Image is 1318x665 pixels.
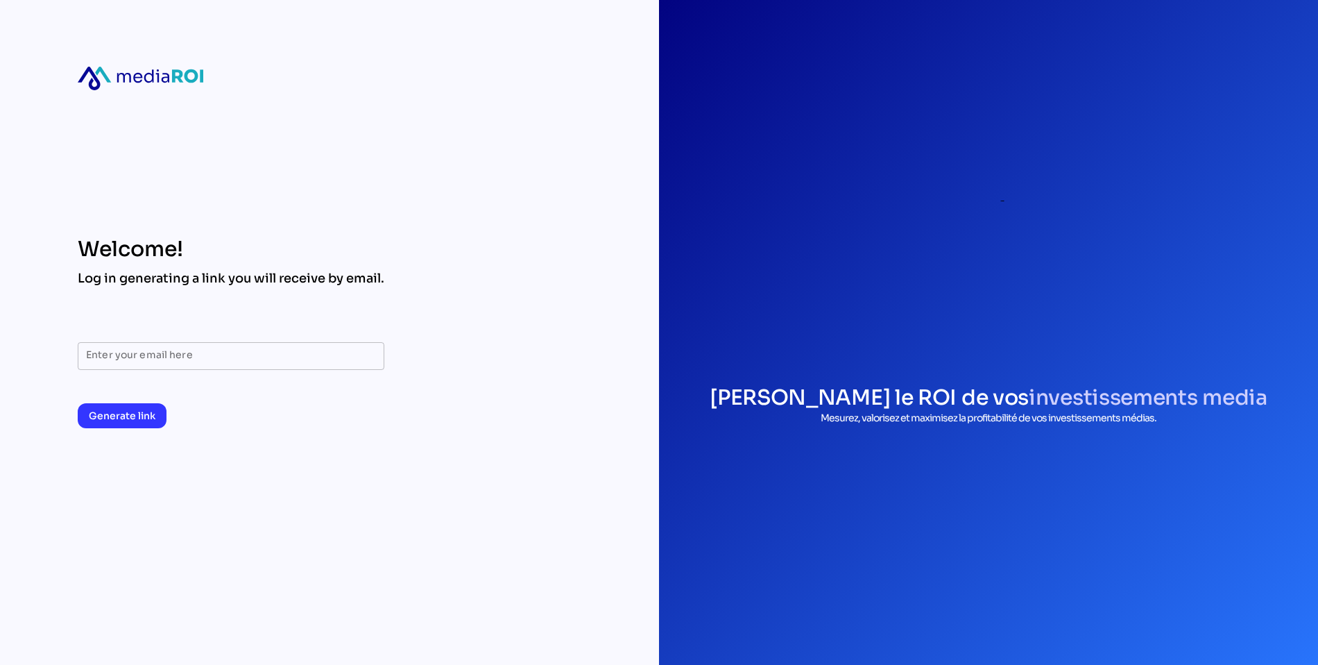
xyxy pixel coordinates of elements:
div: login [832,44,1145,357]
span: investissements media [1029,385,1267,411]
p: Mesurez, valorisez et maximisez la profitabilité de vos investissements médias. [710,411,1267,426]
input: Enter your email here [86,342,376,370]
div: Welcome! [78,237,384,262]
button: Generate link [78,403,166,428]
div: mediaroi [78,67,203,90]
div: Log in generating a link you will receive by email. [78,270,384,287]
h1: [PERSON_NAME] le ROI de vos [710,385,1267,411]
span: Generate link [89,407,155,424]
